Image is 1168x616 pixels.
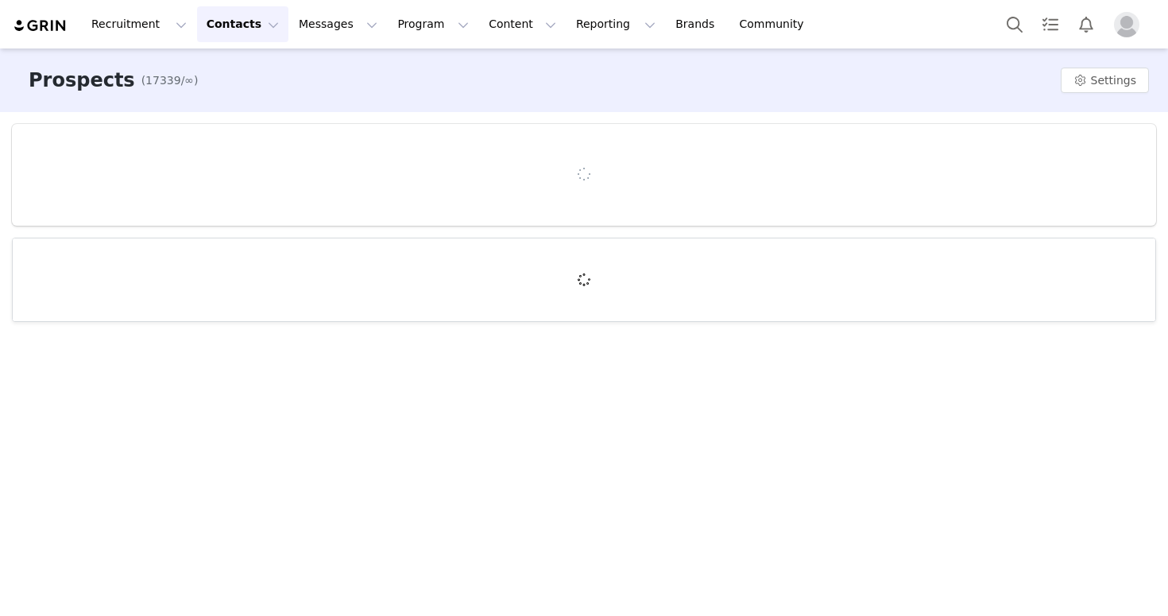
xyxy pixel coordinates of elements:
[388,6,478,42] button: Program
[13,18,68,33] img: grin logo
[289,6,387,42] button: Messages
[29,66,135,95] h3: Prospects
[479,6,566,42] button: Content
[82,6,196,42] button: Recruitment
[997,6,1032,42] button: Search
[666,6,729,42] a: Brands
[730,6,821,42] a: Community
[1033,6,1068,42] a: Tasks
[1114,12,1139,37] img: placeholder-profile.jpg
[1061,68,1149,93] button: Settings
[1104,12,1155,37] button: Profile
[141,72,199,89] span: (17339/∞)
[567,6,665,42] button: Reporting
[1069,6,1104,42] button: Notifications
[197,6,288,42] button: Contacts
